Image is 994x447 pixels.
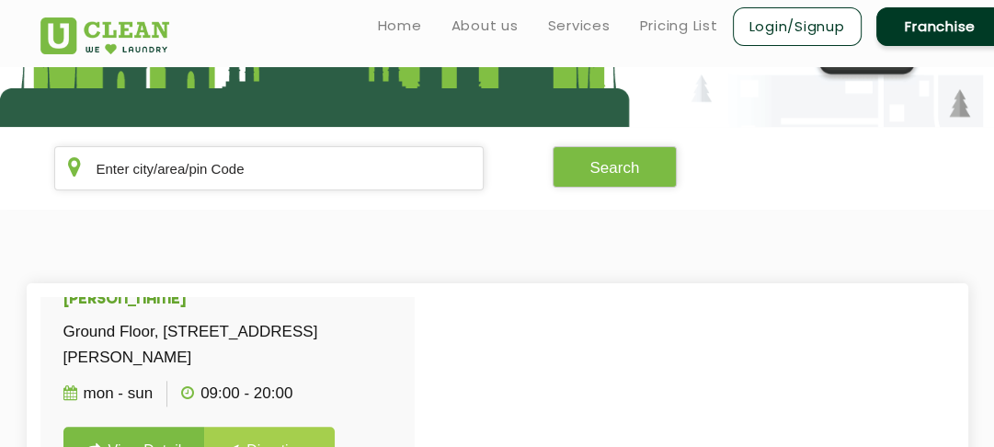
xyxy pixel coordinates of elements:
p: Ground Floor, [STREET_ADDRESS][PERSON_NAME] [63,319,391,371]
img: UClean Laundry and Dry Cleaning [40,17,170,54]
p: Mon - Sun [63,381,154,407]
h5: [PERSON_NAME] [63,292,391,309]
input: Enter city/area/pin Code [54,146,484,190]
a: Login/Signup [733,7,862,46]
a: Services [548,15,611,37]
button: Search [553,146,678,188]
a: Pricing List [640,15,718,37]
a: Home [378,15,422,37]
p: 09:00 - 20:00 [181,381,292,407]
a: About us [451,15,519,37]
